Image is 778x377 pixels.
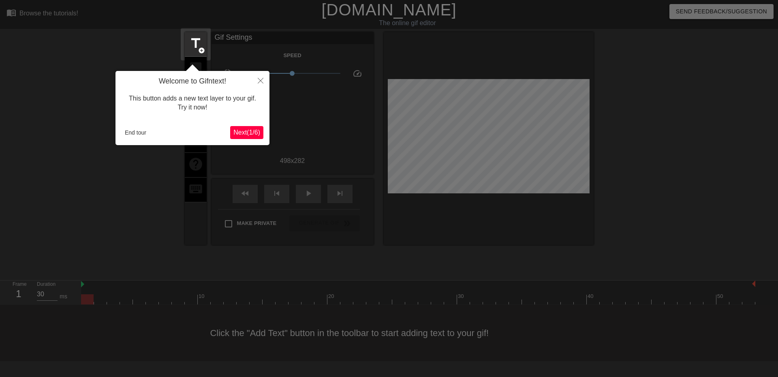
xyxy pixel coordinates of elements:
[252,71,269,90] button: Close
[122,126,150,139] button: End tour
[233,129,260,136] span: Next ( 1 / 6 )
[230,126,263,139] button: Next
[122,86,263,120] div: This button adds a new text layer to your gif. Try it now!
[122,77,263,86] h4: Welcome to Gifntext!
